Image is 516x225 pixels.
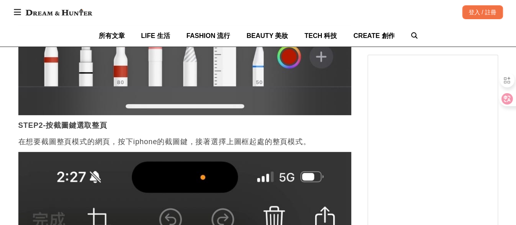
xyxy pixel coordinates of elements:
[353,25,394,47] a: CREATE 創作
[304,25,337,47] a: TECH 科技
[186,25,230,47] a: FASHION 流行
[141,32,170,39] span: LIFE 生活
[246,32,288,39] span: BEAUTY 美妝
[246,25,288,47] a: BEAUTY 美妝
[304,32,337,39] span: TECH 科技
[22,5,96,20] img: Dream & Hunter
[353,32,394,39] span: CREATE 創作
[99,32,125,39] span: 所有文章
[462,5,503,19] div: 登入 / 註冊
[18,136,351,148] p: 在想要截圖整頁模式的網頁，按下iphone的截圖鍵，接著選擇上圖框起處的整頁模式。
[99,25,125,47] a: 所有文章
[141,25,170,47] a: LIFE 生活
[18,121,107,129] strong: STEP2-按截圖鍵選取整頁
[186,32,230,39] span: FASHION 流行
